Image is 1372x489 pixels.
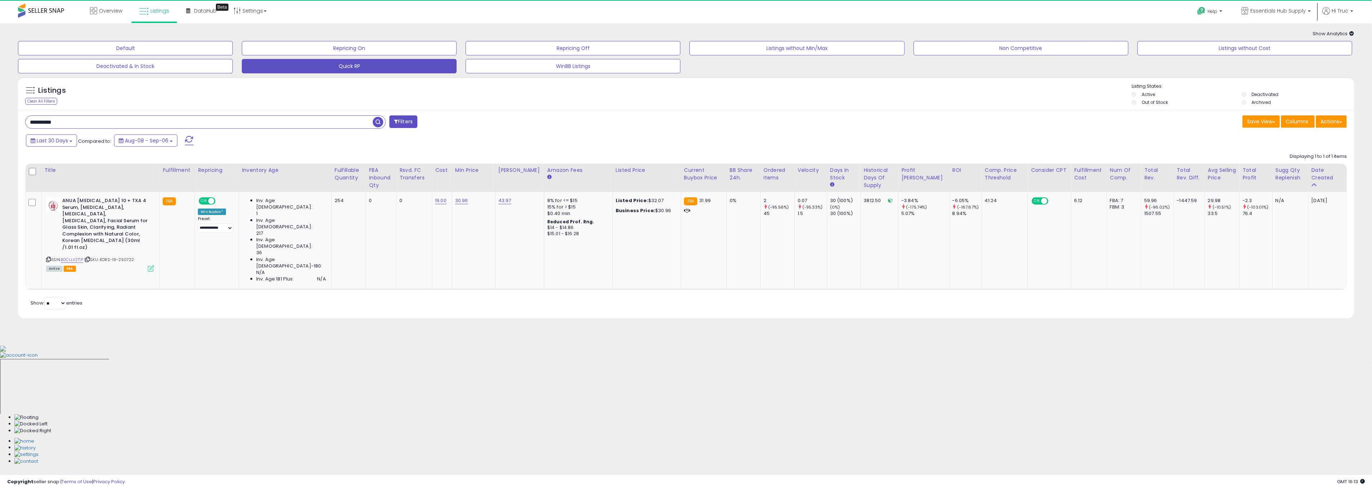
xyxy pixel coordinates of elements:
[46,197,60,212] img: 41RvqUho3cL._SL40_.jpg
[26,134,77,147] button: Last 30 Days
[1142,91,1155,97] label: Active
[1213,204,1231,210] small: (-10.51%)
[830,182,834,188] small: Days In Stock.
[199,198,208,204] span: ON
[616,197,675,204] div: $32.07
[14,414,39,421] img: Floating
[163,197,176,205] small: FBA
[1242,115,1280,128] button: Save View
[914,41,1128,55] button: Non Competitive
[798,197,827,204] div: 0.07
[1137,41,1352,55] button: Listings without Cost
[1252,99,1271,105] label: Archived
[194,7,217,14] span: DataHub
[214,198,226,204] span: OFF
[1132,83,1354,90] p: Listing States:
[616,197,648,204] b: Listed Price:
[1252,91,1279,97] label: Deactivated
[1144,210,1173,217] div: 1507.55
[256,269,265,276] span: N/A
[1208,197,1239,204] div: 29.98
[1031,166,1068,174] div: Consider CPT
[14,428,51,434] img: Docked Right
[498,197,511,204] a: 43.97
[399,197,426,204] div: 0
[547,219,594,225] b: Reduced Prof. Rng.
[1149,204,1170,210] small: (-96.02%)
[547,174,552,180] small: Amazon Fees.
[616,166,678,174] div: Listed Price
[317,276,326,282] span: N/A
[830,197,861,204] div: 30 (100%)
[764,197,794,204] div: 2
[466,59,680,73] button: WinBB Listings
[1322,7,1353,23] a: Hi Truc
[547,231,607,237] div: $15.01 - $16.28
[399,166,429,182] div: Rsvd. FC Transfers
[547,166,610,174] div: Amazon Fees
[901,166,946,182] div: Profit [PERSON_NAME]
[46,266,63,272] span: All listings currently available for purchase on Amazon
[25,98,57,105] div: Clear All Filters
[256,276,294,282] span: Inv. Age 181 Plus:
[37,137,68,144] span: Last 30 Days
[1242,210,1272,217] div: 76.4
[389,115,417,128] button: Filters
[14,458,38,465] img: Contact
[1290,153,1347,160] div: Displaying 1 to 1 of 1 items
[830,210,861,217] div: 30 (100%)
[901,197,949,204] div: -3.84%
[1281,115,1315,128] button: Columns
[764,210,794,217] div: 45
[1332,7,1348,14] span: Hi Truc
[1197,6,1206,15] i: Get Help
[18,59,233,73] button: Deactivated & In Stock
[216,4,228,11] div: Tooltip anchor
[1144,166,1170,182] div: Total Rev.
[435,166,449,174] div: Cost
[256,230,263,237] span: 217
[256,197,326,210] span: Inv. Age [DEMOGRAPHIC_DATA]:
[256,210,258,217] span: 1
[730,166,757,182] div: BB Share 24h.
[498,166,541,174] div: [PERSON_NAME]
[1313,30,1354,37] span: Show Analytics
[864,166,895,189] div: Historical Days Of Supply
[14,438,34,445] img: Home
[1250,7,1306,14] span: Essentials Hub Supply
[1247,204,1269,210] small: (-103.01%)
[1074,166,1104,182] div: Fulfillment Cost
[830,204,840,210] small: (0%)
[906,204,927,210] small: (-175.74%)
[1191,1,1230,23] a: Help
[699,197,711,204] span: 31.99
[1312,197,1340,204] div: [DATE]
[957,204,979,210] small: (-167.67%)
[84,257,134,262] span: | SKU: KORS-19-250722
[242,59,457,73] button: Quick RP
[547,225,607,231] div: $14 - $14.86
[802,204,823,210] small: (-95.33%)
[1110,197,1136,204] div: FBA: 7
[369,166,393,189] div: FBA inbound Qty
[125,137,168,144] span: Aug-08 - Sep-06
[14,451,39,458] img: Settings
[547,210,607,217] div: $0.40 min
[1177,166,1202,182] div: Total Rev. Diff.
[256,250,262,256] span: 36
[61,257,83,263] a: B0CLLV2T1P
[198,216,233,233] div: Preset:
[1242,166,1269,182] div: Total Profit
[455,166,492,174] div: Min Price
[901,210,949,217] div: 5.07%
[1316,115,1347,128] button: Actions
[1312,166,1344,182] div: Date Created
[14,421,47,428] img: Docked Left
[1208,8,1217,14] span: Help
[335,197,361,204] div: 254
[14,445,36,452] img: History
[1110,166,1138,182] div: Num of Comp.
[198,209,226,215] div: Win BuyBox *
[256,237,326,250] span: Inv. Age [DEMOGRAPHIC_DATA]:
[78,138,111,145] span: Compared to:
